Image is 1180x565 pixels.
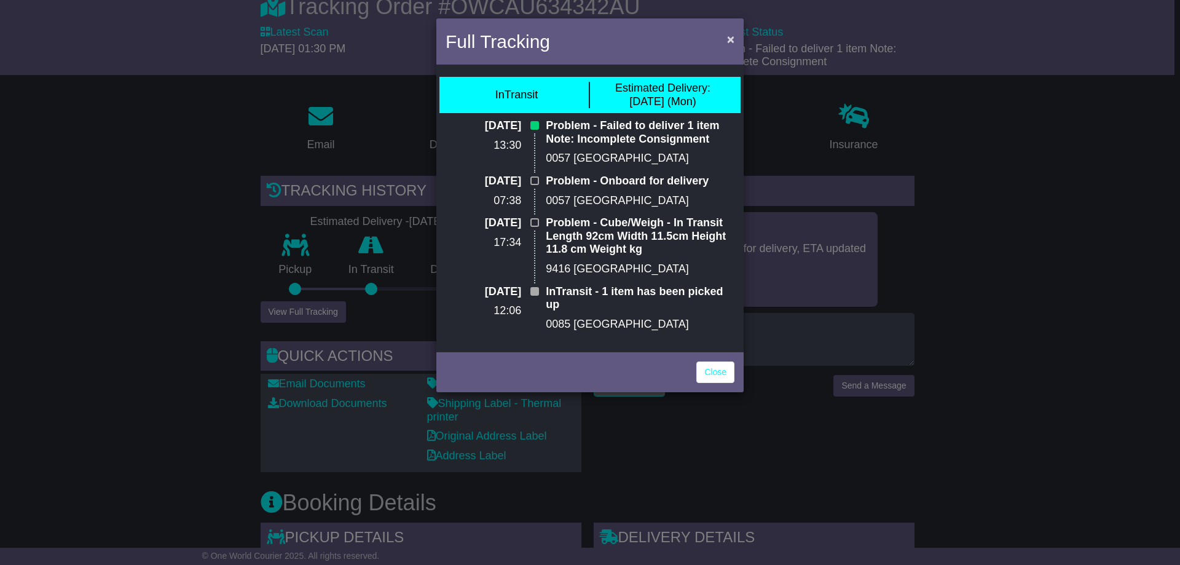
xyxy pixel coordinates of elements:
button: Close [721,26,741,52]
p: InTransit - 1 item has been picked up [546,285,734,312]
span: × [727,32,734,46]
p: Problem - Failed to deliver 1 item Note: Incomplete Consignment [546,119,734,146]
p: [DATE] [446,119,521,133]
p: [DATE] [446,285,521,299]
h4: Full Tracking [446,28,550,55]
p: 13:30 [446,139,521,152]
p: 07:38 [446,194,521,208]
p: 9416 [GEOGRAPHIC_DATA] [546,263,734,276]
p: [DATE] [446,175,521,188]
div: InTransit [495,89,538,102]
p: 0057 [GEOGRAPHIC_DATA] [546,194,734,208]
a: Close [696,362,734,383]
p: 0057 [GEOGRAPHIC_DATA] [546,152,734,165]
p: [DATE] [446,216,521,230]
span: Estimated Delivery: [615,82,710,94]
p: Problem - Onboard for delivery [546,175,734,188]
div: [DATE] (Mon) [615,82,710,108]
p: 17:34 [446,236,521,250]
p: Problem - Cube/Weigh - In Transit Length 92cm Width 11.5cm Height 11.8 cm Weight kg [546,216,734,256]
p: 0085 [GEOGRAPHIC_DATA] [546,318,734,331]
p: 12:06 [446,304,521,318]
